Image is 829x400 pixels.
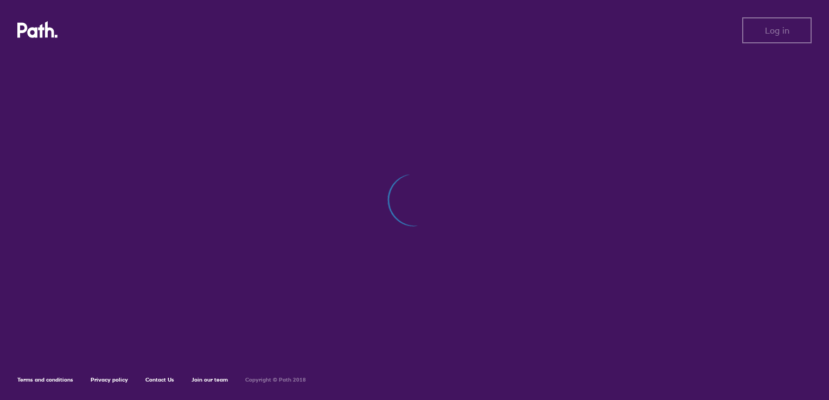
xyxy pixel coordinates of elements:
span: Log in [765,25,789,35]
a: Join our team [192,376,228,383]
a: Terms and conditions [17,376,73,383]
h6: Copyright © Path 2018 [245,377,306,383]
a: Contact Us [145,376,174,383]
button: Log in [742,17,812,43]
a: Privacy policy [91,376,128,383]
